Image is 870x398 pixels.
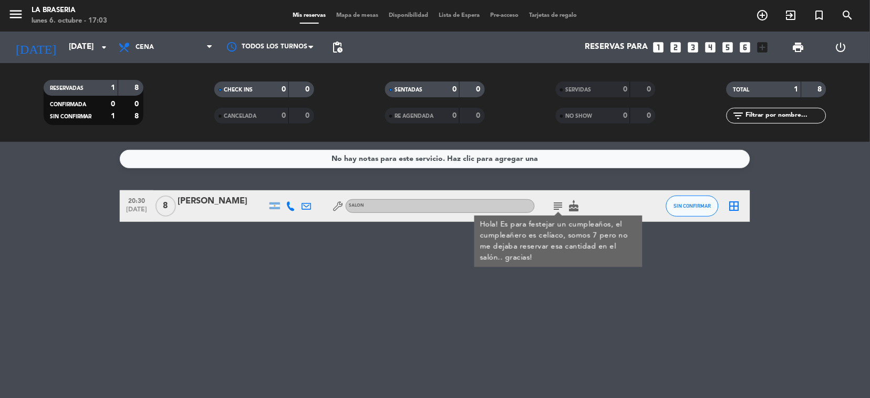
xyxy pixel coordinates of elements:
span: RE AGENDADA [395,114,433,119]
i: filter_list [732,109,744,122]
i: looks_one [652,40,666,54]
strong: 0 [305,112,312,119]
span: Reservas para [585,43,648,52]
strong: 8 [818,86,824,93]
div: No hay notas para este servicio. Haz clic para agregar una [332,153,538,165]
div: LOG OUT [820,32,862,63]
button: menu [8,6,24,26]
span: Cena [136,44,154,51]
strong: 1 [111,113,115,120]
i: add_circle_outline [757,9,769,22]
i: looks_4 [704,40,718,54]
span: SENTADAS [395,87,422,93]
i: power_settings_new [835,41,847,54]
i: [DATE] [8,36,64,59]
strong: 1 [111,84,115,91]
i: looks_5 [721,40,735,54]
strong: 0 [477,112,483,119]
span: Tarjetas de regalo [524,13,583,18]
div: lunes 6. octubre - 17:03 [32,16,107,26]
span: pending_actions [331,41,344,54]
input: Filtrar por nombre... [744,110,826,121]
span: SIN CONFIRMAR [674,203,711,209]
div: La Braseria [32,5,107,16]
div: [PERSON_NAME] [178,195,267,208]
strong: 0 [134,100,141,108]
div: Hola! Es para festejar un cumpleaños, el cumpleañero es celíaco, somos 7 pero no me dejaba reserv... [480,219,637,263]
strong: 0 [452,112,457,119]
i: menu [8,6,24,22]
span: NO SHOW [565,114,592,119]
i: looks_3 [687,40,700,54]
i: add_box [756,40,770,54]
span: CHECK INS [224,87,253,93]
strong: 0 [647,112,654,119]
span: 8 [156,196,176,217]
strong: 0 [647,86,654,93]
i: cake [568,200,581,212]
i: turned_in_not [813,9,826,22]
span: CANCELADA [224,114,256,119]
strong: 0 [282,86,286,93]
span: SIN CONFIRMAR [50,114,92,119]
span: print [792,41,805,54]
strong: 0 [452,86,457,93]
span: TOTAL [733,87,749,93]
span: Pre-acceso [485,13,524,18]
strong: 0 [623,86,627,93]
span: SERVIDAS [565,87,591,93]
strong: 1 [794,86,799,93]
span: 20:30 [123,194,150,206]
i: exit_to_app [785,9,797,22]
i: border_all [728,200,741,212]
i: subject [552,200,565,212]
strong: 0 [477,86,483,93]
strong: 0 [111,100,115,108]
strong: 0 [305,86,312,93]
span: Lista de Espera [434,13,485,18]
strong: 8 [134,113,141,120]
strong: 0 [282,112,286,119]
span: [DATE] [123,206,150,218]
i: search [842,9,854,22]
button: SIN CONFIRMAR [666,196,719,217]
span: RESERVADAS [50,86,84,91]
span: Disponibilidad [384,13,434,18]
strong: 0 [623,112,627,119]
i: arrow_drop_down [98,41,110,54]
i: looks_6 [739,40,752,54]
span: SALON [349,203,364,208]
span: CONFIRMADA [50,102,86,107]
span: Mapa de mesas [332,13,384,18]
span: Mis reservas [288,13,332,18]
i: looks_two [669,40,683,54]
strong: 8 [134,84,141,91]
